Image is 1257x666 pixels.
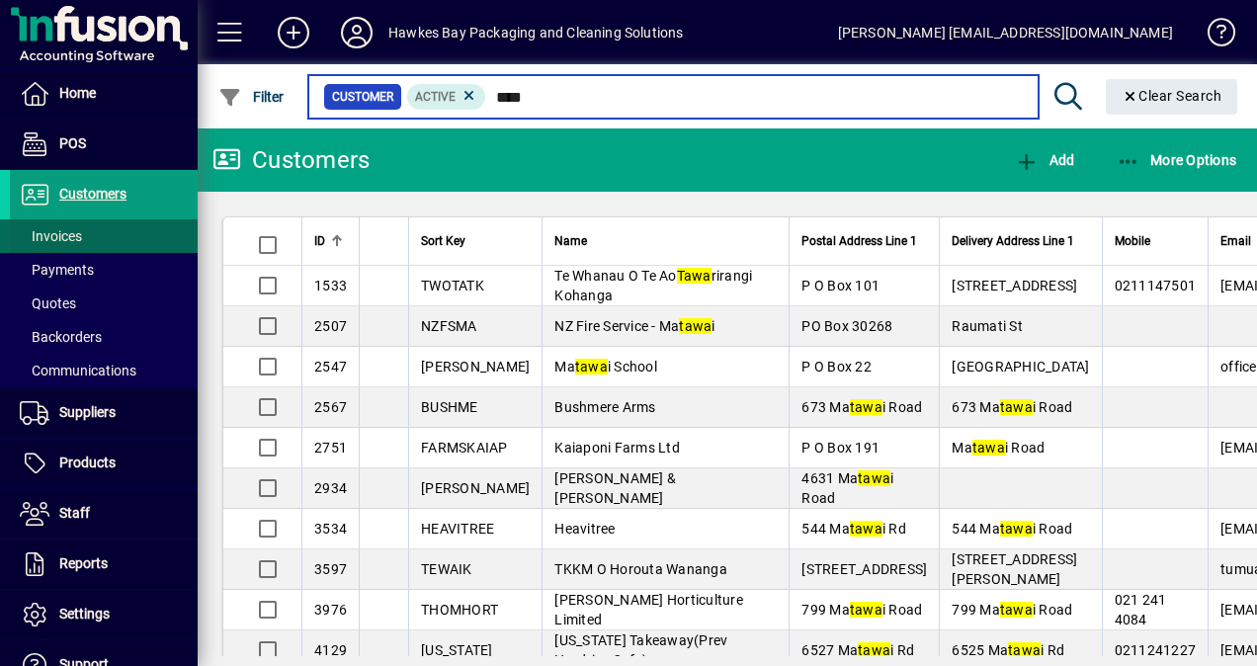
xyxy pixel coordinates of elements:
[314,230,325,252] span: ID
[850,602,882,618] em: tawa
[1115,642,1197,658] span: 0211241227
[20,295,76,311] span: Quotes
[59,186,126,202] span: Customers
[554,521,615,537] span: Heavitree
[10,590,198,639] a: Settings
[421,642,493,658] span: [US_STATE]
[554,318,714,334] span: NZ Fire Service - Ma i
[554,470,676,506] span: [PERSON_NAME] & [PERSON_NAME]
[952,521,1072,537] span: 544 Ma i Road
[952,399,1072,415] span: 673 Ma i Road
[10,287,198,320] a: Quotes
[314,359,347,375] span: 2547
[20,228,82,244] span: Invoices
[332,87,393,107] span: Customer
[679,318,712,334] em: tawa
[554,268,752,303] span: Te Whanau O Te Ao rirangi Kohanga
[952,642,1064,658] span: 6525 Ma i Rd
[801,440,880,456] span: P O Box 191
[1000,602,1033,618] em: tawa
[314,440,347,456] span: 2751
[407,84,486,110] mat-chip: Activation Status: Active
[952,318,1023,334] span: Raumati St
[1010,142,1079,178] button: Add
[801,399,922,415] span: 673 Ma i Road
[554,230,587,252] span: Name
[1015,152,1074,168] span: Add
[20,363,136,378] span: Communications
[10,354,198,387] a: Communications
[314,521,347,537] span: 3534
[421,602,498,618] span: THOMHORT
[801,642,914,658] span: 6527 Ma i Rd
[838,17,1173,48] div: [PERSON_NAME] [EMAIL_ADDRESS][DOMAIN_NAME]
[1122,88,1222,104] span: Clear Search
[314,602,347,618] span: 3976
[1115,230,1197,252] div: Mobile
[314,278,347,293] span: 1533
[314,642,347,658] span: 4129
[850,399,882,415] em: tawa
[554,399,655,415] span: Bushmere Arms
[421,480,530,496] span: [PERSON_NAME]
[1008,642,1041,658] em: tawa
[801,561,927,577] span: [STREET_ADDRESS]
[952,278,1077,293] span: [STREET_ADDRESS]
[1000,521,1033,537] em: tawa
[59,85,96,101] span: Home
[1193,4,1232,68] a: Knowledge Base
[10,489,198,539] a: Staff
[325,15,388,50] button: Profile
[850,521,882,537] em: tawa
[59,404,116,420] span: Suppliers
[952,359,1089,375] span: [GEOGRAPHIC_DATA]
[10,69,198,119] a: Home
[10,219,198,253] a: Invoices
[1112,142,1242,178] button: More Options
[858,642,890,658] em: tawa
[554,561,727,577] span: TKKM O Horouta Wananga
[1000,399,1033,415] em: tawa
[10,540,198,589] a: Reports
[677,268,712,284] em: Tawa
[801,230,917,252] span: Postal Address Line 1
[972,440,1005,456] em: tawa
[801,359,872,375] span: P O Box 22
[218,89,285,105] span: Filter
[20,262,94,278] span: Payments
[59,455,116,470] span: Products
[314,318,347,334] span: 2507
[801,521,906,537] span: 544 Ma i Rd
[575,359,608,375] em: tawa
[262,15,325,50] button: Add
[1115,278,1197,293] span: 0211147501
[20,329,102,345] span: Backorders
[421,561,472,577] span: TEWAIK
[421,278,484,293] span: TWOTATK
[421,399,478,415] span: BUSHME
[415,90,456,104] span: Active
[59,555,108,571] span: Reports
[1106,79,1238,115] button: Clear
[10,439,198,488] a: Products
[952,602,1072,618] span: 799 Ma i Road
[10,120,198,169] a: POS
[212,144,370,176] div: Customers
[858,470,890,486] em: tawa
[314,480,347,496] span: 2934
[952,230,1074,252] span: Delivery Address Line 1
[314,399,347,415] span: 2567
[10,388,198,438] a: Suppliers
[388,17,684,48] div: Hawkes Bay Packaging and Cleaning Solutions
[421,440,508,456] span: FARMSKAIAP
[952,440,1045,456] span: Ma i Road
[10,320,198,354] a: Backorders
[421,359,530,375] span: [PERSON_NAME]
[1220,230,1251,252] span: Email
[421,521,494,537] span: HEAVITREE
[1115,230,1150,252] span: Mobile
[1115,592,1167,627] span: 021 241 4084
[59,135,86,151] span: POS
[1117,152,1237,168] span: More Options
[554,230,777,252] div: Name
